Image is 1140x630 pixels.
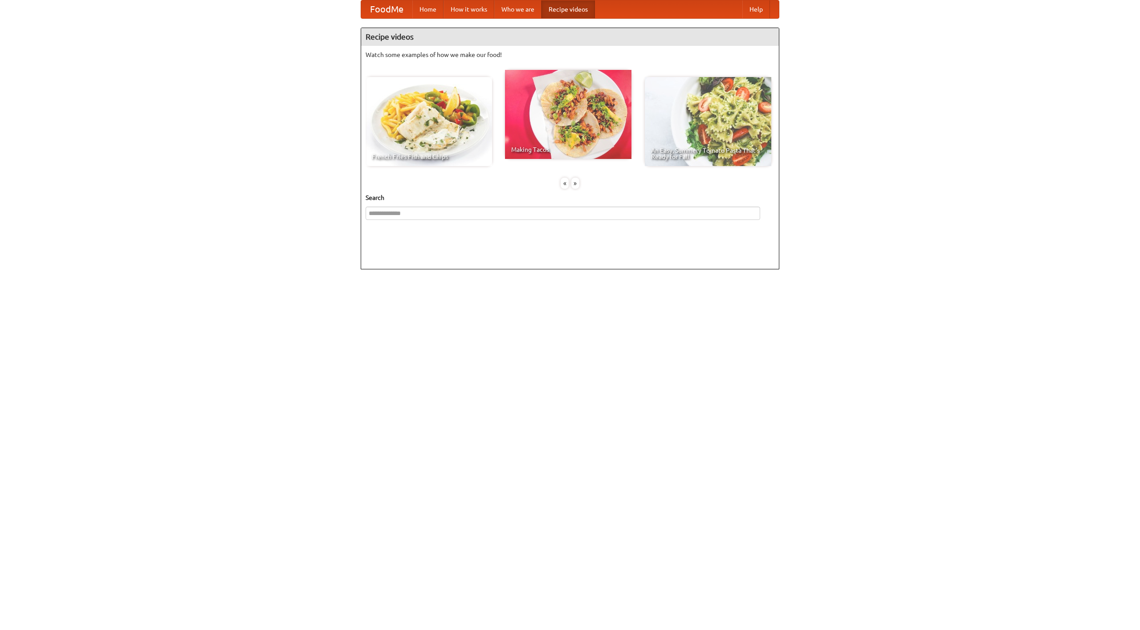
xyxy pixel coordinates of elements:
[366,193,774,202] h5: Search
[366,77,492,166] a: French Fries Fish and Chips
[494,0,541,18] a: Who we are
[366,50,774,59] p: Watch some examples of how we make our food!
[571,178,579,189] div: »
[541,0,595,18] a: Recipe videos
[561,178,569,189] div: «
[372,154,486,160] span: French Fries Fish and Chips
[361,28,779,46] h4: Recipe videos
[511,146,625,153] span: Making Tacos
[505,70,631,159] a: Making Tacos
[444,0,494,18] a: How it works
[412,0,444,18] a: Home
[651,147,765,160] span: An Easy, Summery Tomato Pasta That's Ready for Fall
[742,0,770,18] a: Help
[645,77,771,166] a: An Easy, Summery Tomato Pasta That's Ready for Fall
[361,0,412,18] a: FoodMe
